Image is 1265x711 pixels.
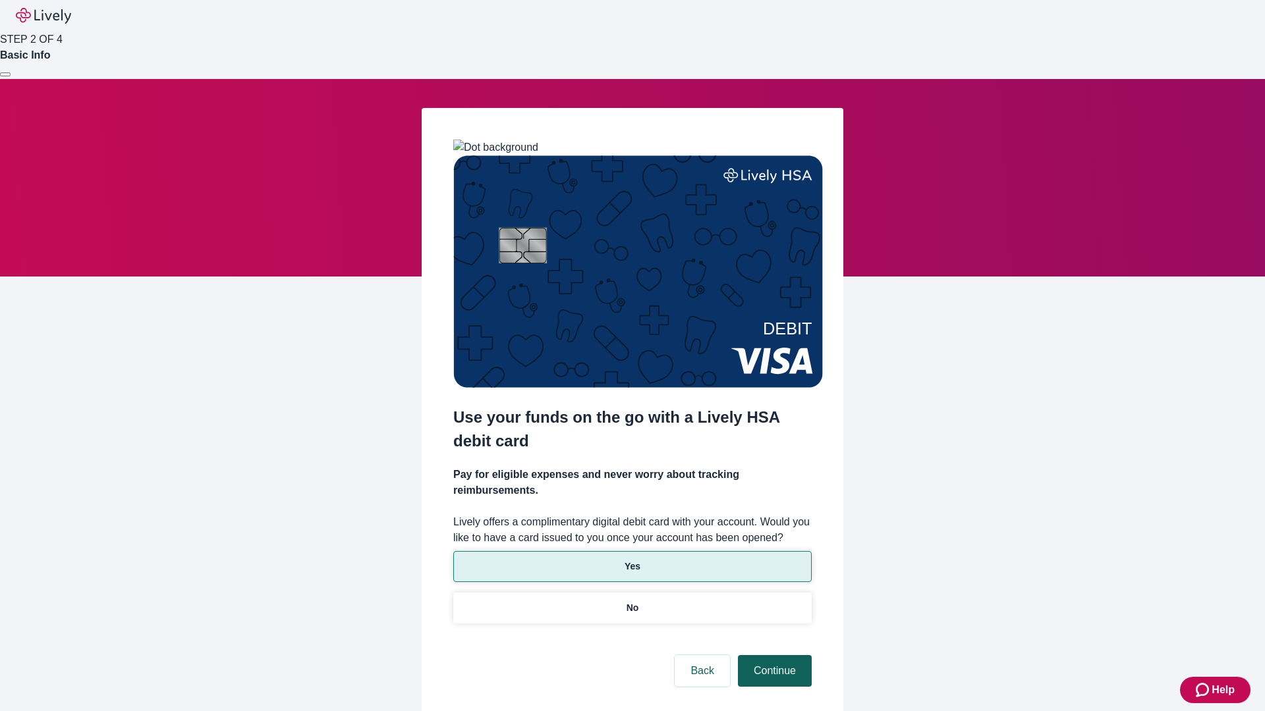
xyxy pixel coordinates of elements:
[453,592,812,623] button: No
[453,467,812,498] h4: Pay for eligible expenses and never worry about tracking reimbursements.
[738,655,812,687] button: Continue
[1180,677,1251,703] button: Zendesk support iconHelp
[1212,682,1235,698] span: Help
[675,655,730,687] button: Back
[625,560,640,573] p: Yes
[16,8,71,24] img: Lively
[627,601,639,615] p: No
[453,140,538,155] img: Dot background
[1196,682,1212,698] svg: Zendesk support icon
[453,551,812,582] button: Yes
[453,155,823,388] img: Debit card
[453,406,812,453] h2: Use your funds on the go with a Lively HSA debit card
[453,514,812,546] label: Lively offers a complimentary digital debit card with your account. Would you like to have a card...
